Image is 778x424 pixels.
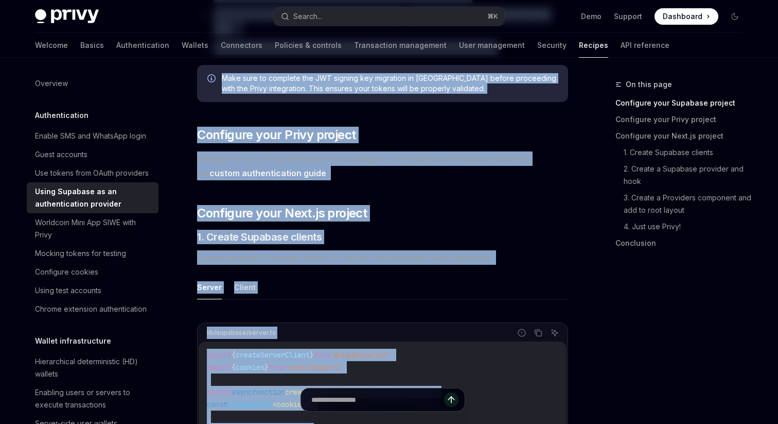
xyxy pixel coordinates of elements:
span: On this page [626,78,672,91]
a: Recipes [579,33,608,58]
a: 4. Just use Privy! [624,218,751,235]
div: Chrome extension authentication [35,303,147,315]
a: Hierarchical deterministic (HD) wallets [27,352,158,383]
h5: Authentication [35,109,89,122]
a: User management [459,33,525,58]
a: Wallets [182,33,208,58]
svg: Info [207,74,218,84]
span: cookies [236,363,264,372]
div: Guest accounts [35,148,87,161]
div: Using test accounts [35,284,101,297]
span: from [269,363,285,372]
span: 1. Create Supabase clients [197,230,322,244]
button: Send message [444,393,458,407]
div: Overview [35,77,68,90]
div: lib/supabase/server.ts [207,326,276,340]
span: { [232,350,236,360]
span: 'next/headers' [285,363,343,372]
span: Dashboard [663,11,702,22]
a: Configure cookies [27,263,158,281]
span: Make sure to complete the JWT signing key migration in [GEOGRAPHIC_DATA] before proceeding with t... [222,73,558,94]
button: Copy the contents from the code block [532,326,545,340]
a: 3. Create a Providers component and add to root layout [624,190,751,218]
a: Policies & controls [275,33,342,58]
span: import [207,363,232,372]
button: Server [197,275,222,299]
h5: Wallet infrastructure [35,335,111,347]
div: Hierarchical deterministic (HD) wallets [35,355,152,380]
a: Configure your Next.js project [615,128,751,144]
div: Configure cookies [35,266,98,278]
a: Basics [80,33,104,58]
div: Using Supabase as an authentication provider [35,185,152,210]
a: Chrome extension authentication [27,300,158,318]
button: Search...⌘K [274,7,504,26]
a: Configure your Supabase project [615,95,751,111]
div: Enable SMS and WhatsApp login [35,130,146,142]
div: Use tokens from OAuth providers [35,167,149,179]
a: 1. Create Supabase clients [624,144,751,161]
a: Mocking tokens for testing [27,244,158,263]
span: Configure your Privy project [197,127,356,143]
a: 2. Create a Supabase provider and hook [624,161,751,190]
span: { [232,363,236,372]
span: } [310,350,314,360]
div: Search... [293,10,322,23]
a: Security [537,33,567,58]
a: Configure your Privy project [615,111,751,128]
a: Using test accounts [27,281,158,300]
span: } [264,363,269,372]
a: Enabling users or servers to execute transactions [27,383,158,414]
a: Dashboard [655,8,718,25]
a: Overview [27,74,158,93]
span: Configure your Next.js project [197,205,367,222]
span: Navigate to your Privy dashboard and configure JWT-based authentication following the . [197,151,568,180]
div: Worldcoin Mini App SIWE with Privy [35,216,152,241]
img: dark logo [35,9,99,24]
span: from [314,350,330,360]
div: Mocking tokens for testing [35,247,126,260]
span: Create separate Supabase clients for server-side and client-side operations. [197,250,568,265]
a: Welcome [35,33,68,58]
button: Ask AI [548,326,561,340]
a: Worldcoin Mini App SIWE with Privy [27,213,158,244]
button: Client [234,275,256,299]
span: '@supabase/ssr' [330,350,392,360]
a: Guest accounts [27,145,158,164]
a: API reference [621,33,669,58]
a: Support [614,11,642,22]
a: Conclusion [615,235,751,251]
a: Enable SMS and WhatsApp login [27,127,158,145]
a: Connectors [221,33,262,58]
a: Use tokens from OAuth providers [27,164,158,182]
span: createServerClient [236,350,310,360]
a: custom authentication guide [209,168,326,179]
a: Using Supabase as an authentication provider [27,182,158,213]
a: Transaction management [354,33,447,58]
button: Toggle dark mode [727,8,743,25]
a: Demo [581,11,602,22]
span: import [207,350,232,360]
button: Report incorrect code [515,326,528,340]
span: ⌘ K [487,12,498,21]
div: Enabling users or servers to execute transactions [35,386,152,411]
a: Authentication [116,33,169,58]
